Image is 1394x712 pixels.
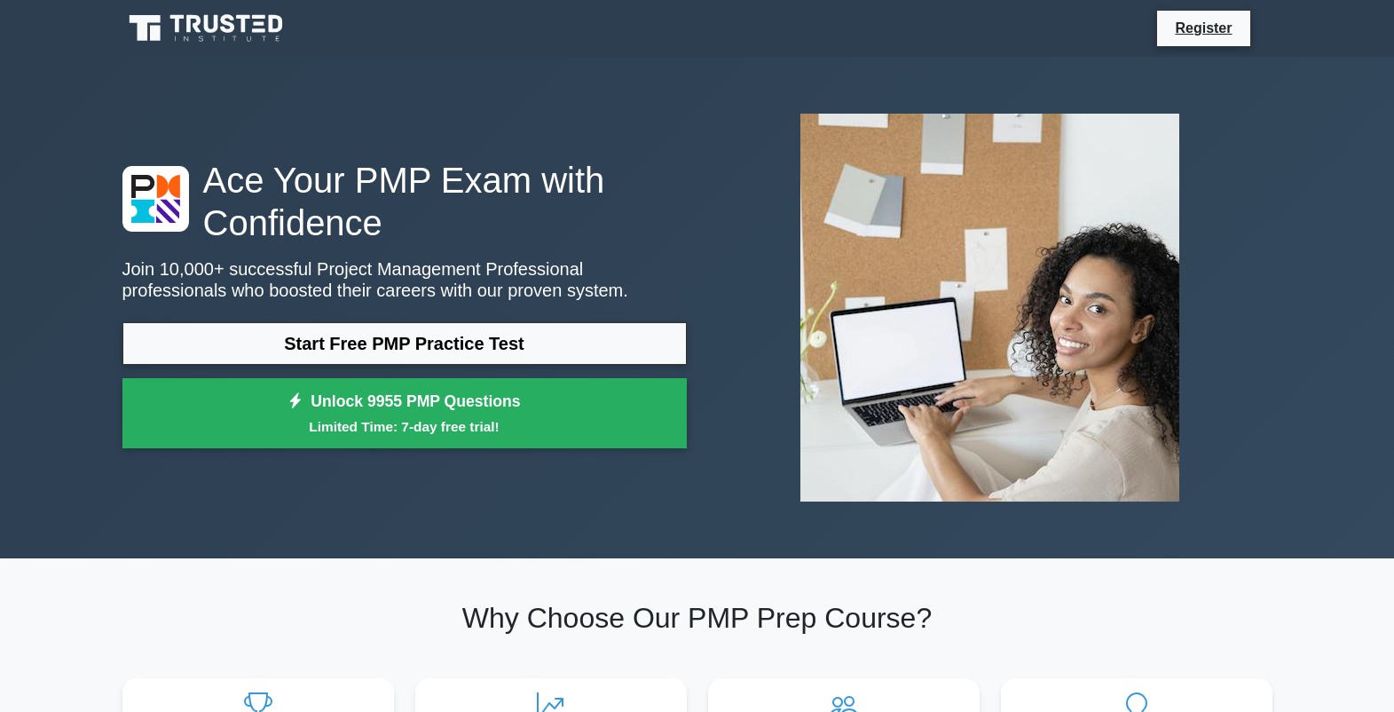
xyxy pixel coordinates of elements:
a: Start Free PMP Practice Test [122,322,687,365]
small: Limited Time: 7-day free trial! [145,416,665,437]
a: Register [1164,17,1242,39]
h1: Ace Your PMP Exam with Confidence [122,159,687,244]
a: Unlock 9955 PMP QuestionsLimited Time: 7-day free trial! [122,378,687,449]
h2: Why Choose Our PMP Prep Course? [122,601,1272,635]
p: Join 10,000+ successful Project Management Professional professionals who boosted their careers w... [122,258,687,301]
